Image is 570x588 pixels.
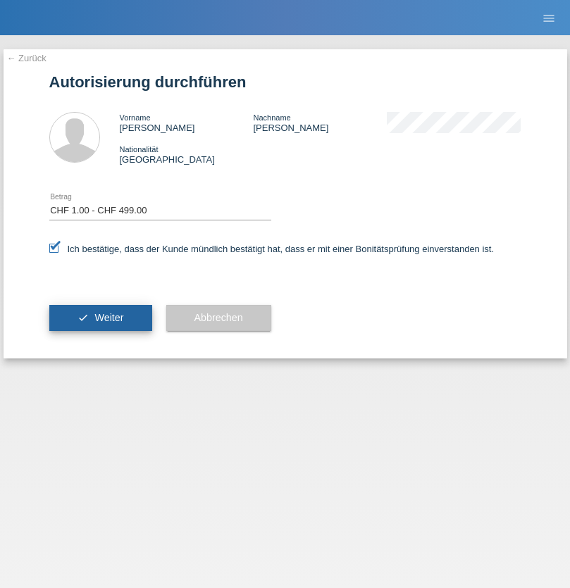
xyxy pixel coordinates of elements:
[49,244,495,254] label: Ich bestätige, dass der Kunde mündlich bestätigt hat, dass er mit einer Bonitätsprüfung einversta...
[78,312,89,323] i: check
[120,145,159,154] span: Nationalität
[253,112,387,133] div: [PERSON_NAME]
[120,144,254,165] div: [GEOGRAPHIC_DATA]
[253,113,290,122] span: Nachname
[7,53,47,63] a: ← Zurück
[49,73,521,91] h1: Autorisierung durchführen
[49,305,152,332] button: check Weiter
[194,312,243,323] span: Abbrechen
[166,305,271,332] button: Abbrechen
[120,113,151,122] span: Vorname
[542,11,556,25] i: menu
[535,13,563,22] a: menu
[120,112,254,133] div: [PERSON_NAME]
[94,312,123,323] span: Weiter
